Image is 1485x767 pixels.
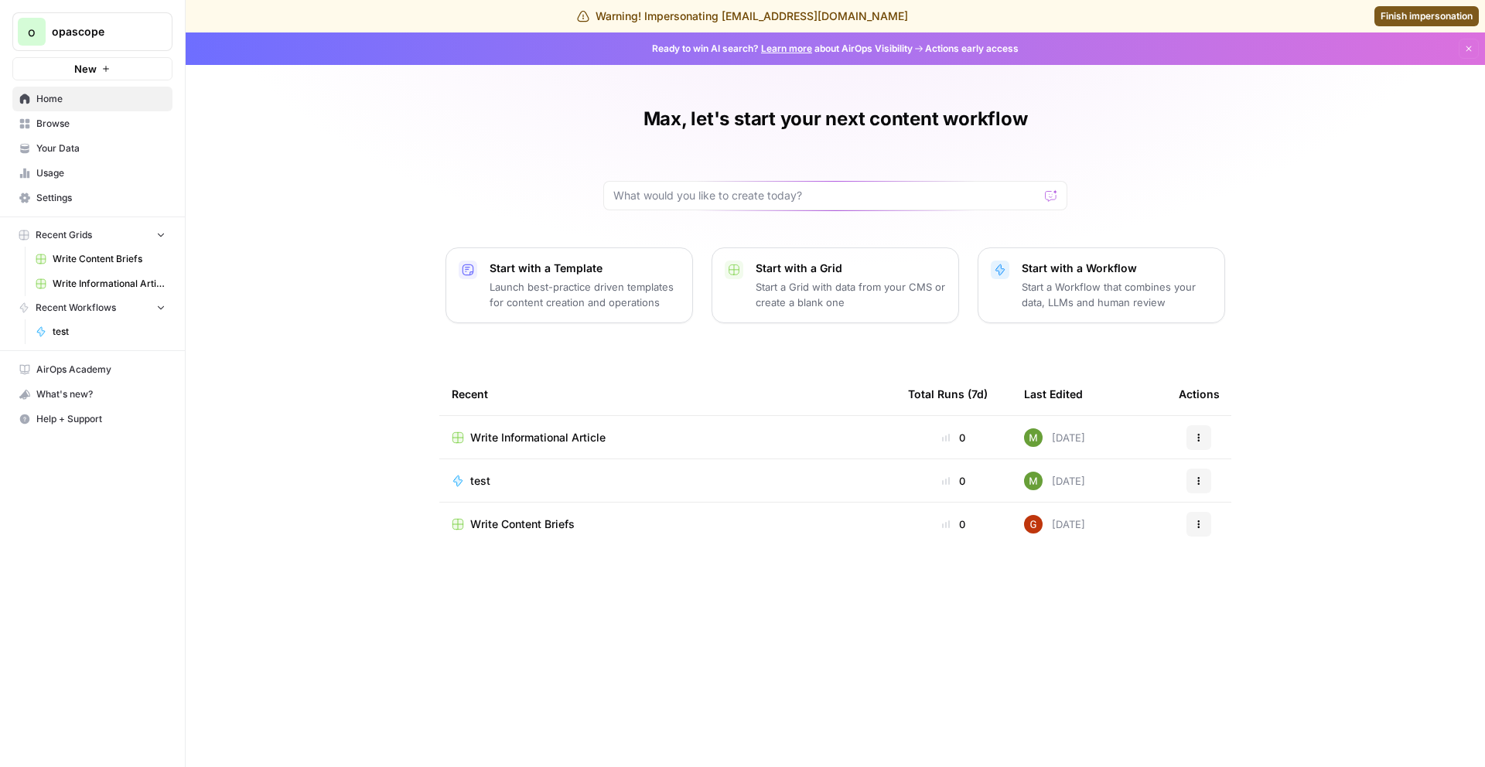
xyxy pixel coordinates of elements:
span: o [28,22,36,41]
span: Write Informational Article [53,277,166,291]
div: Actions [1179,373,1220,415]
span: Recent Workflows [36,301,116,315]
div: Recent [452,373,883,415]
div: Last Edited [1024,373,1083,415]
a: Write Informational Article [29,271,172,296]
div: 0 [908,516,999,532]
a: AirOps Academy [12,357,172,382]
span: opascope [52,24,145,39]
p: Start with a Workflow [1022,261,1212,276]
span: test [470,473,490,489]
span: Recent Grids [36,228,92,242]
a: Learn more [761,43,812,54]
a: Usage [12,161,172,186]
button: Help + Support [12,407,172,431]
span: Write Content Briefs [470,516,575,532]
span: Your Data [36,141,166,155]
div: 0 [908,430,999,445]
button: Recent Grids [12,223,172,247]
span: Home [36,92,166,106]
span: Browse [36,117,166,131]
a: Home [12,87,172,111]
a: Write Content Briefs [29,247,172,271]
a: Write Informational Article [452,430,883,445]
a: Finish impersonation [1374,6,1479,26]
button: Start with a WorkflowStart a Workflow that combines your data, LLMs and human review [978,247,1225,323]
h1: Max, let's start your next content workflow [643,107,1028,131]
div: [DATE] [1024,515,1085,533]
button: Start with a GridStart a Grid with data from your CMS or create a blank one [712,247,959,323]
p: Start a Grid with data from your CMS or create a blank one [756,279,946,310]
div: Total Runs (7d) [908,373,988,415]
p: Start with a Template [490,261,680,276]
button: Start with a TemplateLaunch best-practice driven templates for content creation and operations [445,247,693,323]
a: Browse [12,111,172,136]
a: test [452,473,883,489]
img: aw4436e01evswxek5rw27mrzmtbw [1024,428,1043,447]
span: Ready to win AI search? about AirOps Visibility [652,42,913,56]
span: Settings [36,191,166,205]
span: Actions early access [925,42,1019,56]
span: New [74,61,97,77]
a: Write Content Briefs [452,516,883,532]
div: [DATE] [1024,472,1085,490]
span: test [53,325,166,339]
span: Write Content Briefs [53,252,166,266]
span: Help + Support [36,412,166,426]
button: Workspace: opascope [12,12,172,51]
input: What would you like to create today? [613,188,1039,203]
span: Usage [36,166,166,180]
span: AirOps Academy [36,363,166,377]
span: Write Informational Article [470,430,606,445]
button: What's new? [12,382,172,407]
p: Start a Workflow that combines your data, LLMs and human review [1022,279,1212,310]
p: Start with a Grid [756,261,946,276]
button: Recent Workflows [12,296,172,319]
span: Finish impersonation [1381,9,1473,23]
img: aw4436e01evswxek5rw27mrzmtbw [1024,472,1043,490]
a: test [29,319,172,344]
button: New [12,57,172,80]
p: Launch best-practice driven templates for content creation and operations [490,279,680,310]
div: 0 [908,473,999,489]
div: Warning! Impersonating [EMAIL_ADDRESS][DOMAIN_NAME] [577,9,908,24]
img: pobvtkb4t1czagu00cqquhmopsq1 [1024,515,1043,533]
div: [DATE] [1024,428,1085,447]
div: What's new? [13,383,172,406]
a: Settings [12,186,172,210]
a: Your Data [12,136,172,161]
